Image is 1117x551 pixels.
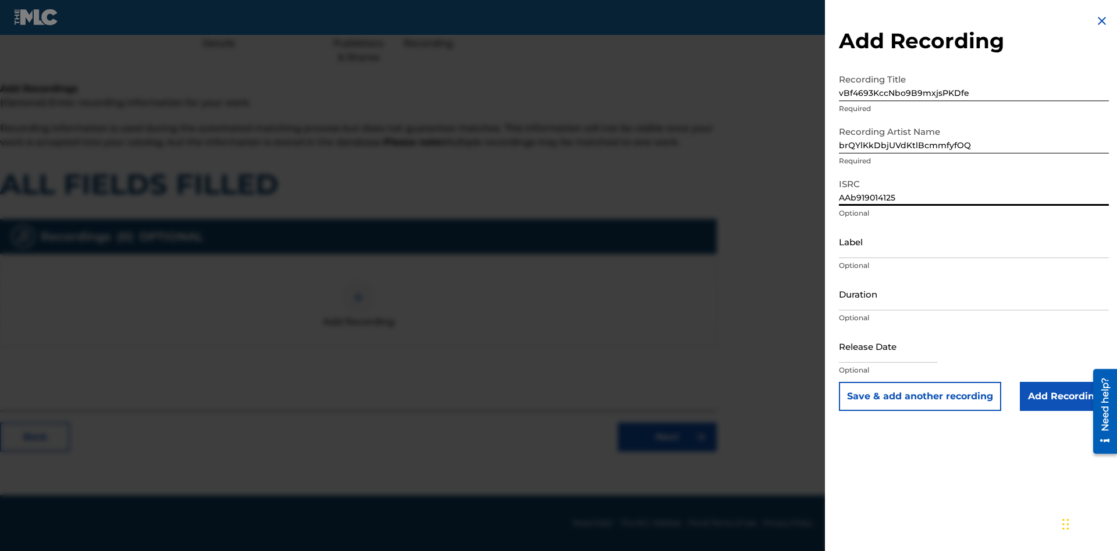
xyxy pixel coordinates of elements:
[1020,382,1109,411] input: Add Recording
[1062,507,1069,542] div: Drag
[839,28,1109,54] h2: Add Recording
[839,313,1109,323] p: Optional
[1084,364,1117,460] iframe: Resource Center
[839,382,1001,411] button: Save & add another recording
[839,365,1109,375] p: Optional
[839,260,1109,271] p: Optional
[839,103,1109,114] p: Required
[839,208,1109,219] p: Optional
[1059,495,1117,551] iframe: Chat Widget
[14,9,59,26] img: MLC Logo
[839,156,1109,166] p: Required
